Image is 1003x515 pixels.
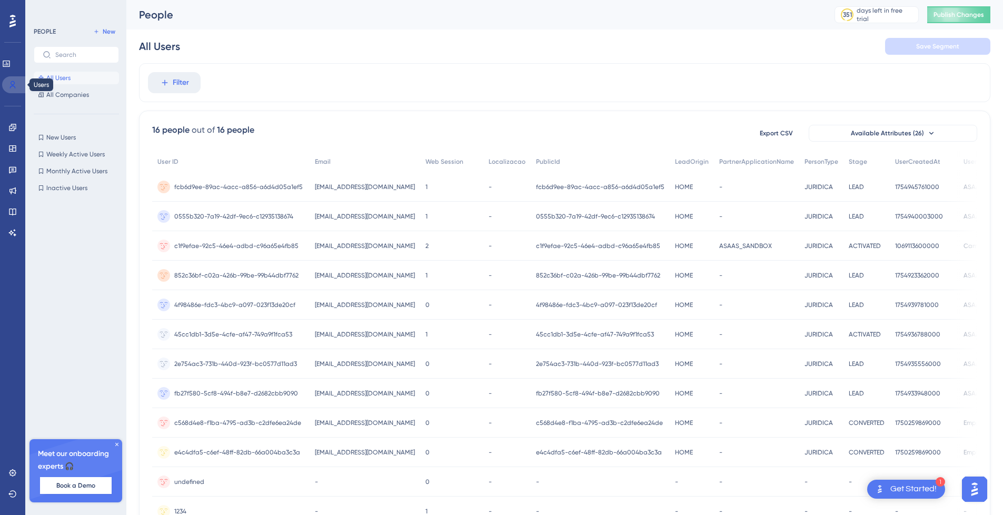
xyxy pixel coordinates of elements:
span: ACTIVATED [849,330,881,339]
button: Publish Changes [927,6,990,23]
span: c568d4e8-f1ba-4795-ad3b-c2dfe6ea24de [174,419,301,427]
span: e4c4dfa5-c6ef-48ff-82db-66a004ba3c3a [536,448,662,457]
span: Filter [173,76,189,89]
span: JURIDICA [805,271,833,280]
span: - [895,478,898,486]
span: [EMAIL_ADDRESS][DOMAIN_NAME] [315,330,415,339]
span: [EMAIL_ADDRESS][DOMAIN_NAME] [315,271,415,280]
span: HOME [675,242,693,250]
span: JURIDICA [805,330,833,339]
div: PEOPLE [34,27,56,36]
span: fb27f580-5cf8-494f-b8e7-d2682cbb9090 [174,389,298,398]
span: Export CSV [760,129,793,137]
div: 1 [936,477,945,487]
span: - [805,478,808,486]
span: HOME [675,419,693,427]
span: UserCreatedAt [895,157,940,166]
span: - [489,478,492,486]
span: Book a Demo [56,481,95,490]
span: 1750259869000 [895,419,941,427]
span: - [719,360,722,368]
span: Monthly Active Users [46,167,107,175]
span: Publish Changes [934,11,984,19]
span: - [719,389,722,398]
button: Filter [148,72,201,93]
span: JURIDICA [805,301,833,309]
img: launcher-image-alternative-text [873,483,886,496]
span: 45cc1db1-3d5e-4cfe-af47-749a9f1fca53 [174,330,292,339]
span: Save Segment [916,42,959,51]
iframe: UserGuiding AI Assistant Launcher [959,473,990,505]
span: 1754940003000 [895,212,943,221]
span: JURIDICA [805,360,833,368]
span: - [719,419,722,427]
span: e4c4dfa5-c6ef-48ff-82db-66a004ba3c3a [174,448,300,457]
span: 2e754ac3-731b-440d-923f-bc0577d11ad3 [536,360,659,368]
button: New [90,25,119,38]
span: 0 [425,419,430,427]
span: 45cc1db1-3d5e-4cfe-af47-749a9f1fca53 [536,330,654,339]
span: - [489,448,492,457]
span: ASAAS_SANDBOX [719,242,772,250]
span: HOME [675,301,693,309]
span: Weekly Active Users [46,150,105,159]
span: New [103,27,115,36]
span: All Users [46,74,71,82]
span: LEAD [849,212,864,221]
span: c1f9efae-92c5-46e4-adbd-c96a65e4fb85 [174,242,299,250]
span: 2 [425,242,429,250]
button: Save Segment [885,38,990,55]
span: JURIDICA [805,242,833,250]
span: JURIDICA [805,389,833,398]
button: Weekly Active Users [34,148,119,161]
span: LEAD [849,389,864,398]
span: [EMAIL_ADDRESS][DOMAIN_NAME] [315,448,415,457]
span: - [489,242,492,250]
span: 1754923362000 [895,271,939,280]
span: - [675,478,678,486]
button: All Companies [34,88,119,101]
div: All Users [139,39,180,54]
span: - [849,478,852,486]
span: fcb6d9ee-89ac-4acc-a856-a6d4d05a1ef5 [536,183,664,191]
span: LEAD [849,360,864,368]
button: Available Attributes (26) [809,125,977,142]
span: JURIDICA [805,419,833,427]
span: User ID [157,157,178,166]
span: c1f9efae-92c5-46e4-adbd-c96a65e4fb85 [536,242,660,250]
div: Open Get Started! checklist, remaining modules: 1 [867,480,945,499]
div: 351 [843,11,852,19]
span: 0 [425,478,430,486]
span: HOME [675,448,693,457]
span: JURIDICA [805,448,833,457]
span: 1754939781000 [895,301,939,309]
button: New Users [34,131,119,144]
span: - [719,183,722,191]
span: PersonType [805,157,838,166]
span: 1754945761000 [895,183,939,191]
span: Available Attributes (26) [851,129,924,137]
span: - [489,419,492,427]
div: Get Started! [890,483,937,495]
button: Inactive Users [34,182,119,194]
span: 1750259869000 [895,448,941,457]
div: 16 people [152,124,190,136]
button: Export CSV [750,125,802,142]
span: Email [315,157,331,166]
span: 1069113600000 [895,242,939,250]
span: Inactive Users [46,184,87,192]
span: - [536,478,539,486]
span: HOME [675,212,693,221]
span: - [719,478,722,486]
span: 1 [425,330,428,339]
span: [EMAIL_ADDRESS][DOMAIN_NAME] [315,212,415,221]
div: out of [192,124,215,136]
span: 1 [425,271,428,280]
span: 852c36bf-c02a-426b-99be-99b44dbf7762 [536,271,660,280]
span: LEAD [849,183,864,191]
span: fb27f580-5cf8-494f-b8e7-d2682cbb9090 [536,389,660,398]
span: Web Session [425,157,463,166]
span: All Companies [46,91,89,99]
span: - [719,271,722,280]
